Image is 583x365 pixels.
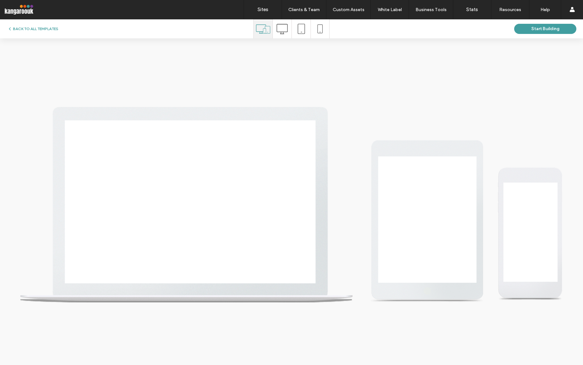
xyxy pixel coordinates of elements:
[540,7,550,12] label: Help
[288,7,320,12] label: Clients & Team
[333,7,364,12] label: Custom Assets
[378,7,402,12] label: White Label
[416,7,447,12] label: Business Tools
[466,7,478,12] label: Stats
[514,24,576,34] button: Start Building
[499,7,521,12] label: Resources
[258,7,268,12] label: Sites
[7,25,58,33] button: BACK TO ALL TEMPLATES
